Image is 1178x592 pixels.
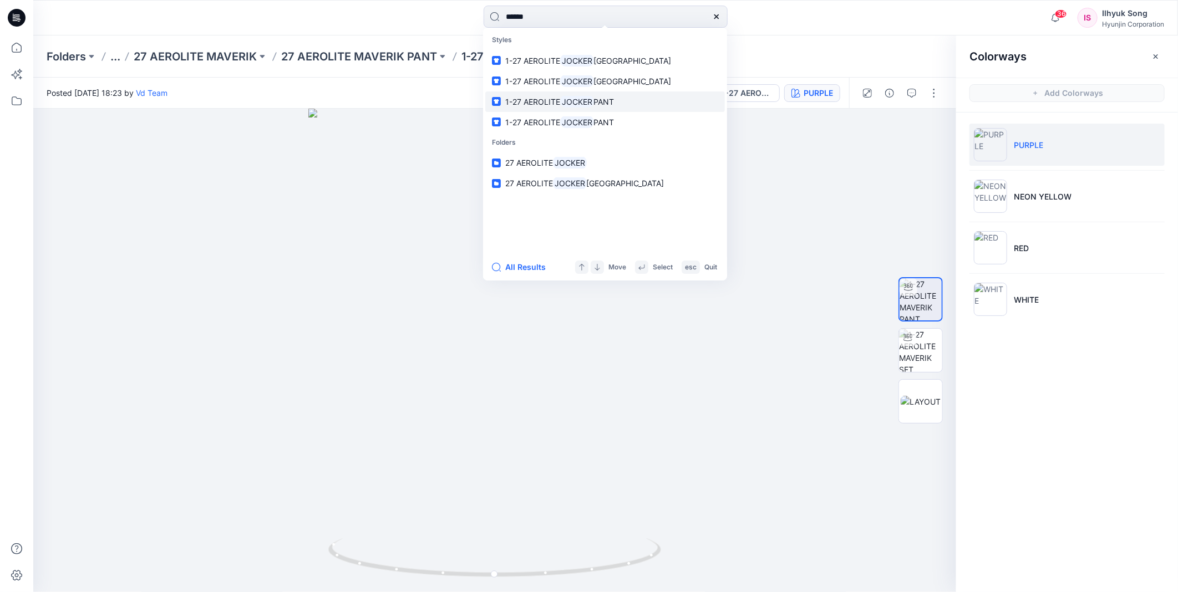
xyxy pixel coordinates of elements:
span: [GEOGRAPHIC_DATA] [587,178,664,188]
span: [GEOGRAPHIC_DATA] [594,76,672,86]
p: PURPLE [1014,139,1043,151]
a: 1-27 AEROLITEJOCKERPANT [485,112,725,132]
span: 1-27 AEROLITE [505,76,560,86]
mark: JOCKER [560,116,594,129]
a: 27 AEROLITEJOCKER [485,152,725,173]
img: 1-27 AEROLITE MAVERIK PANT [900,278,942,320]
span: PANT [594,97,615,106]
span: 27 AEROLITE [505,178,553,188]
div: IS [1078,8,1098,28]
a: 1-27 AEROLITEJOCKER[GEOGRAPHIC_DATA] [485,50,725,71]
button: 1-27 AEROLITE MAVERIK PANT [702,84,780,102]
img: LAYOUT [901,396,941,407]
div: 1-27 AEROLITE MAVERIK PANT [722,87,773,99]
mark: JOCKER [560,95,594,108]
p: Select [653,262,673,273]
p: Styles [485,30,725,50]
h2: Colorways [969,50,1027,63]
span: 27 AEROLITE [505,158,553,167]
img: NEON YELLOW [974,180,1007,213]
button: All Results [492,261,553,274]
a: 27 AEROLITE MAVERIK [134,49,257,64]
mark: JOCKER [560,54,594,67]
div: PURPLE [804,87,833,99]
img: WHITE [974,283,1007,316]
p: RED [1014,242,1029,254]
p: 1-27 AEROLITE MAVERIK PANT [461,49,626,64]
button: ... [110,49,120,64]
img: 1-27 AEROLITE MAVERIK SET [899,329,942,372]
button: PURPLE [784,84,840,102]
p: esc [685,262,697,273]
img: RED [974,231,1007,264]
span: 1-27 AEROLITE [505,97,560,106]
span: [GEOGRAPHIC_DATA] [594,56,672,65]
p: Move [608,262,626,273]
span: Posted [DATE] 18:23 by [47,87,167,99]
button: Details [881,84,898,102]
a: Folders [47,49,86,64]
mark: JOCKER [553,177,587,190]
span: 1-27 AEROLITE [505,56,560,65]
a: Vd Team [136,88,167,98]
mark: JOCKER [560,75,594,88]
div: Ilhyuk Song [1102,7,1164,20]
span: 1-27 AEROLITE [505,118,560,127]
p: Quit [704,262,717,273]
mark: JOCKER [553,156,587,169]
p: WHITE [1014,294,1039,305]
p: NEON YELLOW [1014,191,1072,202]
span: 36 [1055,9,1067,18]
a: 27 AEROLITE MAVERIK PANT [281,49,437,64]
a: 1-27 AEROLITEJOCKERPANT [485,91,725,112]
span: PANT [594,118,615,127]
a: 27 AEROLITEJOCKER[GEOGRAPHIC_DATA] [485,173,725,193]
p: Folders [485,132,725,153]
div: Hyunjin Corporation [1102,20,1164,28]
img: PURPLE [974,128,1007,161]
a: 1-27 AEROLITEJOCKER[GEOGRAPHIC_DATA] [485,71,725,91]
